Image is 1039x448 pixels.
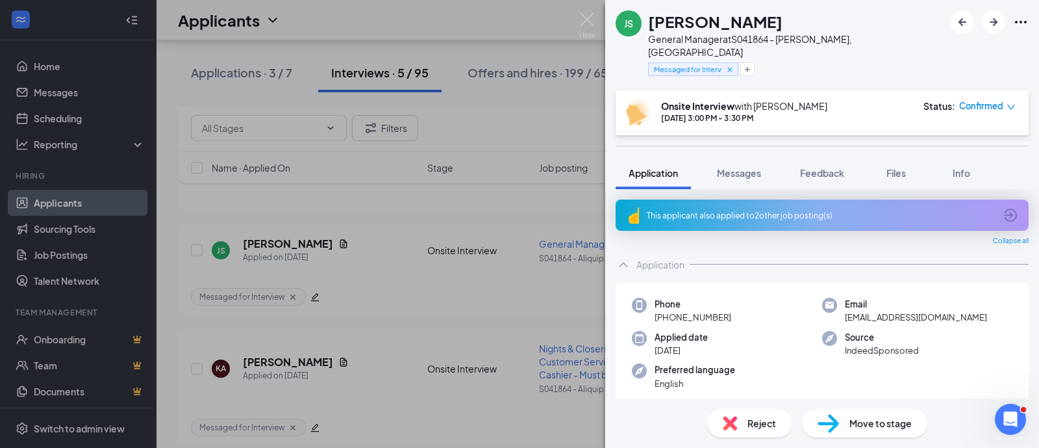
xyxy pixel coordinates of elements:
span: down [1007,103,1016,112]
button: Plus [740,62,755,76]
span: Reject [747,416,776,430]
svg: ArrowCircle [1003,207,1018,223]
b: Onsite Interview [661,100,734,112]
span: Applied date [655,331,708,344]
iframe: Intercom live chat [995,404,1026,435]
span: Feedback [800,167,844,179]
div: JS [624,17,633,30]
div: General Manager at S041864 - [PERSON_NAME], [GEOGRAPHIC_DATA] [648,33,944,59]
span: Collapse all [993,236,1029,246]
span: Phone [655,298,731,311]
svg: ArrowRight [986,14,1001,30]
span: Application [629,167,678,179]
button: ArrowLeftNew [951,10,974,34]
span: IndeedSponsored [845,344,919,357]
span: Source [845,331,919,344]
span: Info [953,167,970,179]
span: [PHONE_NUMBER] [655,311,731,324]
span: Messages [717,167,761,179]
div: [DATE] 3:00 PM - 3:30 PM [661,112,827,124]
svg: ArrowLeftNew [955,14,970,30]
span: Confirmed [959,99,1003,112]
span: Move to stage [849,416,912,430]
span: English [655,377,735,390]
div: Application [636,258,684,271]
h1: [PERSON_NAME] [648,10,782,33]
span: Preferred language [655,363,735,376]
span: [DATE] [655,344,708,357]
span: Email [845,298,987,311]
svg: ChevronUp [616,257,631,272]
svg: Cross [725,65,734,74]
svg: Ellipses [1013,14,1029,30]
span: [EMAIL_ADDRESS][DOMAIN_NAME] [845,311,987,324]
span: Messaged for Interview [654,64,722,75]
div: with [PERSON_NAME] [661,99,827,112]
svg: Plus [744,66,751,73]
button: ArrowRight [982,10,1005,34]
span: Files [886,167,906,179]
div: Status : [923,99,955,112]
div: This applicant also applied to 2 other job posting(s) [647,210,995,221]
